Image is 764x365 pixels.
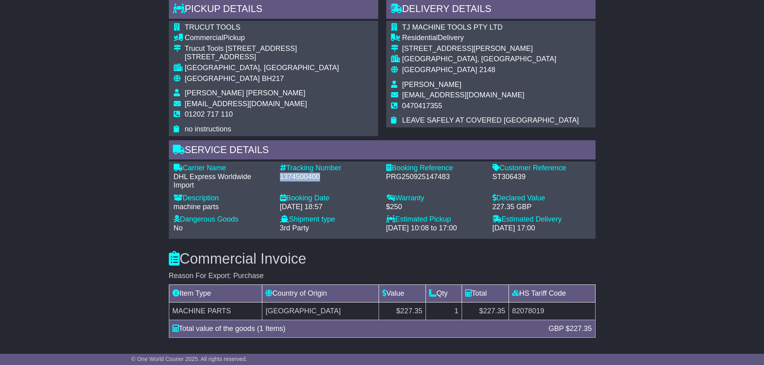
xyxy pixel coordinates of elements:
td: HS Tariff Code [509,284,595,302]
div: Estimated Pickup [386,215,484,224]
div: Declared Value [492,194,591,203]
div: Booking Reference [386,164,484,173]
td: MACHINE PARTS [169,302,262,320]
div: Delivery [402,34,579,42]
div: [GEOGRAPHIC_DATA], [GEOGRAPHIC_DATA] [402,55,579,64]
span: LEAVE SAFELY AT COVERED [GEOGRAPHIC_DATA] [402,116,579,124]
div: [DATE] 17:00 [492,224,591,233]
span: [PERSON_NAME] [402,81,462,89]
span: [GEOGRAPHIC_DATA] [402,66,477,74]
div: Service Details [169,140,596,162]
td: 82078019 [509,302,595,320]
div: [DATE] 18:57 [280,203,378,212]
div: [STREET_ADDRESS] [185,53,339,62]
span: 01202 717 110 [185,110,233,118]
td: Item Type [169,284,262,302]
span: 2148 [479,66,495,74]
td: 1 [426,302,462,320]
span: Residential [402,34,438,42]
div: ST306439 [492,173,591,181]
div: $250 [386,203,484,212]
td: Value [379,284,426,302]
div: [DATE] 10:08 to 17:00 [386,224,484,233]
h3: Commercial Invoice [169,251,596,267]
div: Estimated Delivery [492,215,591,224]
span: Commercial [185,34,223,42]
div: Booking Date [280,194,378,203]
div: Dangerous Goods [174,215,272,224]
div: DHL Express Worldwide Import [174,173,272,190]
div: 1374500400 [280,173,378,181]
div: Tracking Number [280,164,378,173]
div: Warranty [386,194,484,203]
span: TJ MACHINE TOOLS PTY LTD [402,23,503,31]
div: Customer Reference [492,164,591,173]
span: no instructions [185,125,231,133]
div: Reason For Export: Purchase [169,272,596,280]
span: [PERSON_NAME] [PERSON_NAME] [185,89,306,97]
span: 3rd Party [280,224,309,232]
div: PRG250925147483 [386,173,484,181]
td: Country of Origin [262,284,379,302]
div: GBP $227.35 [545,323,596,334]
span: [EMAIL_ADDRESS][DOMAIN_NAME] [185,100,307,108]
div: machine parts [174,203,272,212]
span: TRUCUT TOOLS [185,23,241,31]
span: 0470417355 [402,102,442,110]
div: Trucut Tools [STREET_ADDRESS] [185,44,339,53]
td: $227.35 [379,302,426,320]
span: [GEOGRAPHIC_DATA] [185,75,260,83]
div: Shipment type [280,215,378,224]
span: © One World Courier 2025. All rights reserved. [132,356,247,362]
td: Total [462,284,509,302]
div: Pickup [185,34,339,42]
span: BH217 [262,75,284,83]
td: Qty [426,284,462,302]
div: [GEOGRAPHIC_DATA], [GEOGRAPHIC_DATA] [185,64,339,73]
div: [STREET_ADDRESS][PERSON_NAME] [402,44,579,53]
div: Carrier Name [174,164,272,173]
span: [EMAIL_ADDRESS][DOMAIN_NAME] [402,91,525,99]
div: Description [174,194,272,203]
div: Total value of the goods (1 Items) [168,323,545,334]
span: No [174,224,183,232]
div: 227.35 GBP [492,203,591,212]
td: $227.35 [462,302,509,320]
td: [GEOGRAPHIC_DATA] [262,302,379,320]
